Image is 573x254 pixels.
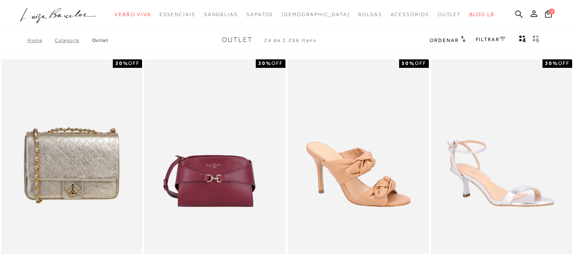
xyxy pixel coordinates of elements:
[28,37,55,43] a: Home
[530,35,542,46] button: gridText6Desc
[115,7,151,22] a: noSubCategoriesText
[271,60,283,66] span: OFF
[430,37,458,43] span: Ordenar
[92,37,109,43] a: Outlet
[159,11,195,17] span: Essenciais
[222,36,253,44] span: Outlet
[204,11,238,17] span: Sandálias
[264,37,317,43] span: 24 de 3.266 itens
[204,7,238,22] a: noSubCategoriesText
[258,60,271,66] strong: 30%
[549,8,555,14] span: 2
[438,11,461,17] span: Outlet
[415,60,426,66] span: OFF
[55,37,92,43] a: Categoria
[391,7,429,22] a: noSubCategoriesText
[282,11,350,17] span: [DEMOGRAPHIC_DATA]
[438,7,461,22] a: noSubCategoriesText
[115,60,129,66] strong: 30%
[470,11,494,17] span: BLOG LB
[402,60,415,66] strong: 50%
[358,7,382,22] a: noSubCategoriesText
[558,60,570,66] span: OFF
[128,60,140,66] span: OFF
[282,7,350,22] a: noSubCategoriesText
[545,60,558,66] strong: 30%
[476,36,506,42] a: FILTRAR
[517,35,528,46] button: Mostrar 4 produtos por linha
[246,7,273,22] a: noSubCategoriesText
[159,7,195,22] a: noSubCategoriesText
[246,11,273,17] span: Sapatos
[391,11,429,17] span: Acessórios
[470,7,494,22] a: BLOG LB
[542,9,554,21] button: 2
[115,11,151,17] span: Verão Viva
[358,11,382,17] span: Bolsas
